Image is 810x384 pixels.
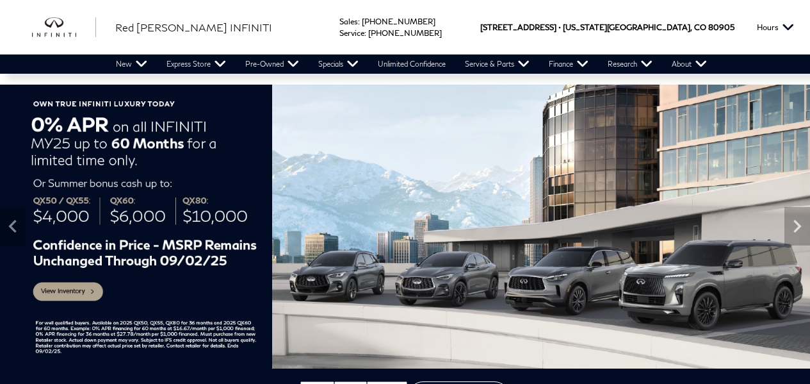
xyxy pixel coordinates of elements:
[309,54,368,74] a: Specials
[157,54,236,74] a: Express Store
[115,20,272,35] a: Red [PERSON_NAME] INFINITI
[480,22,734,32] a: [STREET_ADDRESS] • [US_STATE][GEOGRAPHIC_DATA], CO 80905
[358,17,360,26] span: :
[106,54,157,74] a: New
[339,17,358,26] span: Sales
[368,54,455,74] a: Unlimited Confidence
[539,54,598,74] a: Finance
[339,28,364,38] span: Service
[364,28,366,38] span: :
[115,21,272,33] span: Red [PERSON_NAME] INFINITI
[236,54,309,74] a: Pre-Owned
[106,54,717,74] nav: Main Navigation
[662,54,717,74] a: About
[32,17,96,38] a: infiniti
[368,28,442,38] a: [PHONE_NUMBER]
[362,17,435,26] a: [PHONE_NUMBER]
[32,17,96,38] img: INFINITI
[598,54,662,74] a: Research
[455,54,539,74] a: Service & Parts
